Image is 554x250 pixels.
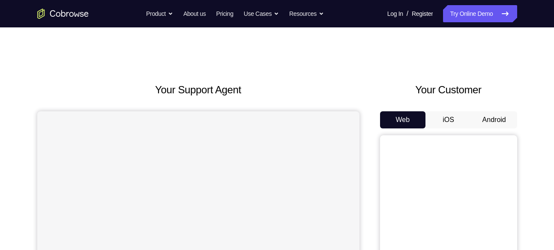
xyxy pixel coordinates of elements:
[244,5,279,22] button: Use Cases
[412,5,433,22] a: Register
[387,5,403,22] a: Log In
[216,5,233,22] a: Pricing
[425,111,471,128] button: iOS
[380,82,517,98] h2: Your Customer
[37,82,359,98] h2: Your Support Agent
[37,9,89,19] a: Go to the home page
[471,111,517,128] button: Android
[443,5,517,22] a: Try Online Demo
[380,111,426,128] button: Web
[146,5,173,22] button: Product
[289,5,324,22] button: Resources
[183,5,206,22] a: About us
[407,9,408,19] span: /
